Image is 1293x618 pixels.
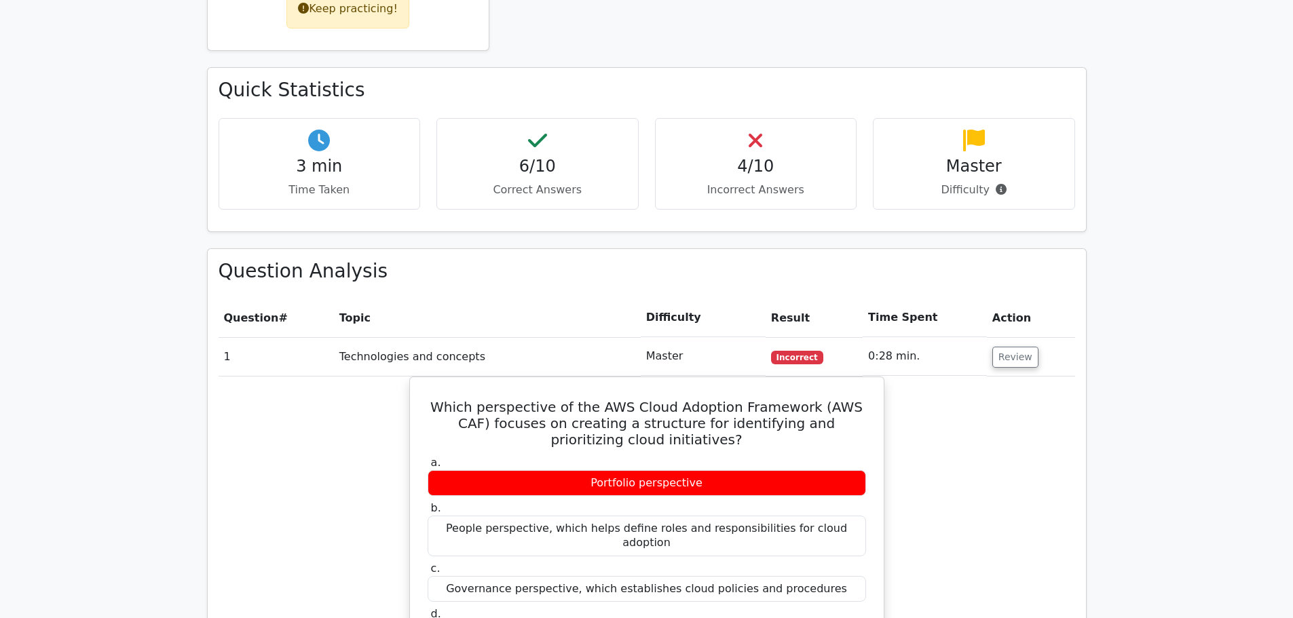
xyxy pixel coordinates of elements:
[230,182,409,198] p: Time Taken
[230,157,409,176] h4: 3 min
[219,79,1075,102] h3: Quick Statistics
[884,157,1064,176] h4: Master
[428,470,866,497] div: Portfolio perspective
[219,260,1075,283] h3: Question Analysis
[428,516,866,556] div: People perspective, which helps define roles and responsibilities for cloud adoption
[667,157,846,176] h4: 4/10
[219,337,334,376] td: 1
[428,576,866,602] div: Governance perspective, which establishes cloud policies and procedures
[334,298,641,337] th: Topic
[219,298,334,337] th: #
[426,399,867,448] h5: Which perspective of the AWS Cloud Adoption Framework (AWS CAF) focuses on creating a structure f...
[667,182,846,198] p: Incorrect Answers
[771,351,823,364] span: Incorrect
[641,337,766,376] td: Master
[431,501,441,514] span: b.
[863,298,987,337] th: Time Spent
[448,157,627,176] h4: 6/10
[431,562,441,575] span: c.
[224,311,279,324] span: Question
[448,182,627,198] p: Correct Answers
[992,347,1038,368] button: Review
[431,456,441,469] span: a.
[641,298,766,337] th: Difficulty
[863,337,987,376] td: 0:28 min.
[987,298,1075,337] th: Action
[766,298,863,337] th: Result
[884,182,1064,198] p: Difficulty
[334,337,641,376] td: Technologies and concepts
